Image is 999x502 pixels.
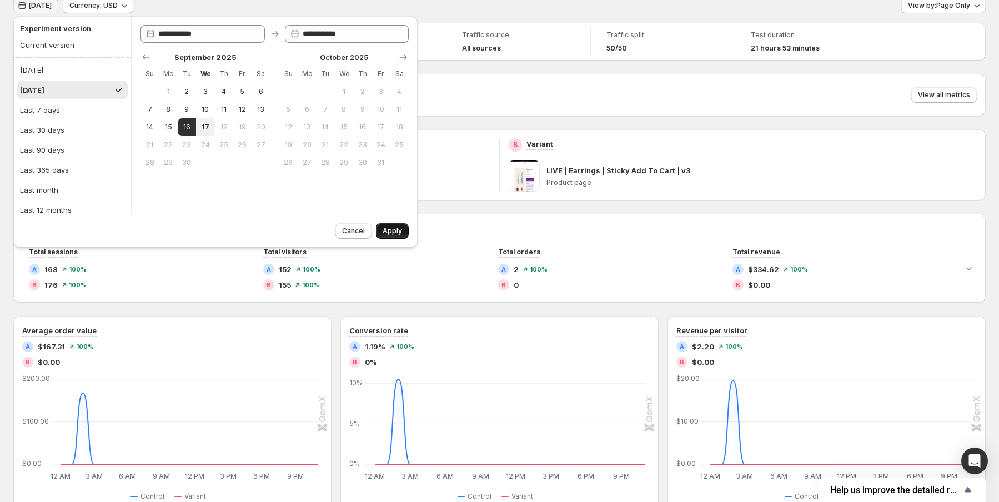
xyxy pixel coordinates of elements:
[795,492,819,501] span: Control
[178,118,196,136] button: Start of range Tuesday September 16 2025
[339,158,349,167] span: 29
[17,101,128,119] button: Last 7 days
[159,118,177,136] button: Monday September 15 2025
[395,123,404,132] span: 18
[526,138,553,149] p: Variant
[196,83,214,101] button: Wednesday September 3 2025
[335,136,353,154] button: Wednesday October 22 2025
[20,23,120,34] h2: Experiment version
[335,223,372,239] button: Cancel
[200,140,210,149] span: 24
[372,154,390,172] button: Friday October 31 2025
[804,472,821,480] text: 9 AM
[339,69,349,78] span: We
[390,118,409,136] button: Saturday October 18 2025
[390,101,409,118] button: Saturday October 11 2025
[353,343,357,350] h2: A
[26,343,30,350] h2: A
[238,105,247,114] span: 12
[284,69,293,78] span: Su
[145,69,154,78] span: Su
[606,44,627,53] span: 50/50
[790,266,808,273] span: 100 %
[256,140,265,149] span: 27
[140,154,159,172] button: Sunday September 28 2025
[736,282,740,288] h2: B
[140,101,159,118] button: Sunday September 7 2025
[748,264,779,275] span: $334.62
[163,123,173,132] span: 15
[339,105,349,114] span: 8
[907,472,923,480] text: 6 PM
[29,1,52,10] span: [DATE]
[76,343,94,350] span: 100 %
[214,83,233,101] button: Thursday September 4 2025
[20,64,43,76] div: [DATE]
[159,65,177,83] th: Monday
[145,140,154,149] span: 21
[606,29,719,54] a: Traffic split50/50
[514,279,519,290] span: 0
[17,81,128,99] button: [DATE]
[86,472,103,480] text: 3 AM
[22,459,42,468] text: $0.00
[17,61,128,79] button: [DATE]
[238,123,247,132] span: 19
[279,264,292,275] span: 152
[178,154,196,172] button: Tuesday September 30 2025
[17,121,128,139] button: Last 30 days
[302,282,320,288] span: 100 %
[219,123,228,132] span: 18
[153,472,170,480] text: 9 AM
[961,448,988,474] div: Open Intercom Messenger
[468,492,491,501] span: Control
[472,472,489,480] text: 9 AM
[238,140,247,149] span: 26
[17,36,123,54] button: Current version
[514,264,519,275] span: 2
[182,105,192,114] span: 9
[302,140,312,149] span: 20
[287,472,304,480] text: 9 PM
[284,158,293,167] span: 26
[163,158,173,167] span: 29
[830,485,961,495] span: Help us improve the detailed report for A/B campaigns
[284,105,293,114] span: 5
[22,223,977,234] h2: Performance over time
[196,118,214,136] button: Today Wednesday September 17 2025
[233,65,252,83] th: Friday
[339,123,349,132] span: 15
[736,472,753,480] text: 3 AM
[200,123,210,132] span: 17
[335,83,353,101] button: Wednesday October 1 2025
[284,123,293,132] span: 12
[376,223,409,239] button: Apply
[22,417,49,425] text: $100.00
[462,29,575,54] a: Traffic sourceAll sources
[214,65,233,83] th: Thursday
[302,158,312,167] span: 27
[676,325,747,336] h3: Revenue per visitor
[530,266,548,273] span: 100 %
[145,105,154,114] span: 7
[252,136,270,154] button: Saturday September 27 2025
[163,87,173,96] span: 1
[911,87,977,103] button: View all metrics
[38,357,60,368] span: $0.00
[279,136,298,154] button: Sunday October 19 2025
[316,101,334,118] button: Tuesday October 7 2025
[284,140,293,149] span: 19
[732,248,780,256] span: Total revenue
[256,69,265,78] span: Sa
[320,158,330,167] span: 28
[462,44,501,53] h4: All sources
[501,266,506,273] h2: A
[20,39,74,51] div: Current version
[32,266,37,273] h2: A
[252,83,270,101] button: Saturday September 6 2025
[751,29,864,54] a: Test duration21 hours 53 minutes
[233,136,252,154] button: Friday September 26 2025
[501,282,506,288] h2: B
[358,123,367,132] span: 16
[335,118,353,136] button: Wednesday October 15 2025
